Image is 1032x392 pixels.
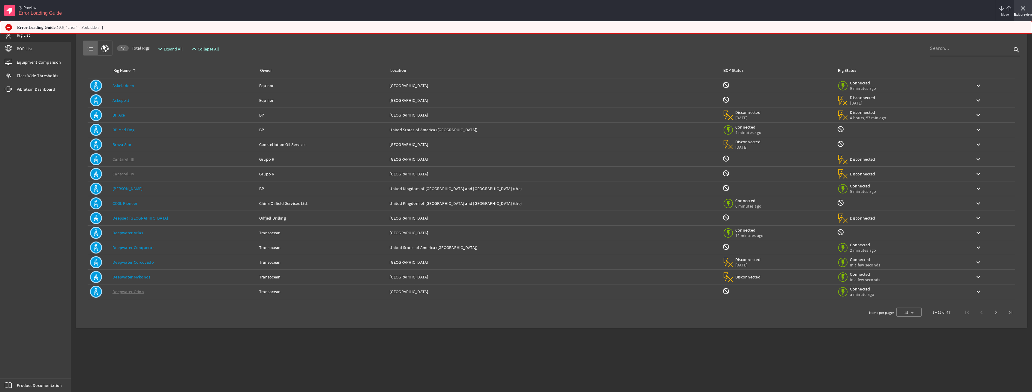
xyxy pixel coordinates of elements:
[850,248,876,253] span: 2 minutes ago
[259,171,385,177] div: Grupo R
[117,45,129,51] div: 47
[722,243,730,251] mat-icon: BOP Monitoring not available for this rig
[735,257,761,262] span: Disconnected
[17,32,30,38] span: Rig List
[389,171,717,177] div: [GEOGRAPHIC_DATA]
[850,257,880,262] span: Connected
[722,184,730,192] mat-icon: BOP Monitoring not available for this rig
[17,46,32,52] span: BOP List
[850,86,876,91] span: 9 minutes ago
[975,288,982,295] mat-icon: keyboard_arrow_down
[1003,305,1018,320] button: Last page
[722,170,730,177] mat-icon: BOP Monitoring not available for this rig
[389,245,717,251] div: United States of America ([GEOGRAPHIC_DATA])
[17,86,55,92] span: Vibration Dashboard
[850,171,875,177] span: Disconnected
[975,200,982,207] mat-icon: keyboard_arrow_down
[850,156,875,162] span: Disconnected
[850,272,880,277] span: Connected
[259,186,385,192] div: BP
[722,96,730,103] mat-icon: BOP Monitoring not available for this rig
[975,259,982,266] mat-icon: keyboard_arrow_down
[112,245,154,250] a: Deepwater Conqueror
[17,59,61,65] span: Equipment Comparison
[259,274,385,280] div: Transocean
[1005,5,1012,12] svg: arrow-up
[975,214,982,222] mat-icon: keyboard_arrow_down
[850,110,886,115] span: Disconnected
[723,67,743,74] div: BOP Status
[389,259,717,265] div: [GEOGRAPHIC_DATA]
[190,45,195,53] mat-icon: expand_less
[259,230,385,236] div: Transocean
[19,6,22,10] svg: play
[975,82,982,89] mat-icon: keyboard_arrow_down
[259,245,385,251] div: Transocean
[157,45,161,53] mat-icon: expand_more
[850,115,886,120] span: 4 hours, 57 min ago
[735,227,764,233] span: Connected
[975,141,982,148] mat-icon: keyboard_arrow_down
[850,292,875,297] span: a minute ago
[112,142,132,147] a: Brava Star
[112,112,125,118] a: BP Ace
[63,25,103,30] span: { "error": "Forbidden" }
[17,25,63,30] span: Error Loading Guide 403
[259,97,385,103] div: Equinor
[259,127,385,133] div: BP
[389,112,717,118] div: [GEOGRAPHIC_DATA]
[112,67,252,74] div: Rig Name
[112,186,142,191] a: [PERSON_NAME]
[389,67,715,74] div: Location
[17,382,62,388] span: Product Documentation
[850,100,875,106] span: [DATE]
[850,95,875,100] span: Disconnected
[259,289,385,295] div: Transocean
[850,242,876,248] span: Connected
[735,115,761,120] span: [DATE]
[112,98,129,103] a: Askepott
[259,215,385,221] div: Odfjell Drilling
[198,46,219,52] span: Collapse All
[975,170,982,178] mat-icon: keyboard_arrow_down
[722,155,730,162] mat-icon: BOP Monitoring not available for this rig
[389,274,717,280] div: [GEOGRAPHIC_DATA]
[112,274,150,280] a: Deepwater Mykonos
[975,244,982,251] mat-icon: keyboard_arrow_down
[389,215,717,221] div: [GEOGRAPHIC_DATA]
[932,309,950,315] div: 1 – 15 of 47
[389,289,717,295] div: [GEOGRAPHIC_DATA]
[389,186,717,192] div: United Kingdom of [GEOGRAPHIC_DATA] and [GEOGRAPHIC_DATA] (the)
[735,233,764,238] span: 12 minutes ago
[869,310,894,316] div: Items per page:
[259,141,385,147] div: Constellation Oil Services
[735,124,761,130] span: Connected
[5,24,12,31] svg: error
[930,45,1012,52] input: Search...
[837,140,844,147] mat-icon: Rig Monitoring not available for this rig
[735,262,761,268] span: [DATE]
[5,86,12,93] mat-icon: vibration
[975,111,982,119] mat-icon: keyboard_arrow_down
[389,141,717,147] div: [GEOGRAPHIC_DATA]
[259,259,385,265] div: Transocean
[112,289,144,294] a: Deepwater Orion
[17,73,58,79] span: Fleet Wide Thresholds
[259,83,385,89] div: Equinor
[389,83,717,89] div: [GEOGRAPHIC_DATA]
[19,11,62,16] span: Error Loading Guide
[1013,46,1020,53] i: search
[850,183,876,189] span: Connected
[112,215,168,221] a: Deepsea [GEOGRAPHIC_DATA]
[735,130,761,135] span: 4 minutes ago
[112,156,134,162] a: Cantarell III
[260,67,272,74] div: Owner
[112,171,134,177] a: Cantarell IV
[389,200,717,206] div: United Kingdom of [GEOGRAPHIC_DATA] and [GEOGRAPHIC_DATA] (the)
[87,45,94,53] mat-icon: list
[259,200,385,206] div: China Oilfield Services Ltd.
[389,97,717,103] div: [GEOGRAPHIC_DATA]
[837,126,844,133] mat-icon: Rig Monitoring not available for this rig
[975,229,982,236] mat-icon: keyboard_arrow_down
[989,305,1003,320] button: Next page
